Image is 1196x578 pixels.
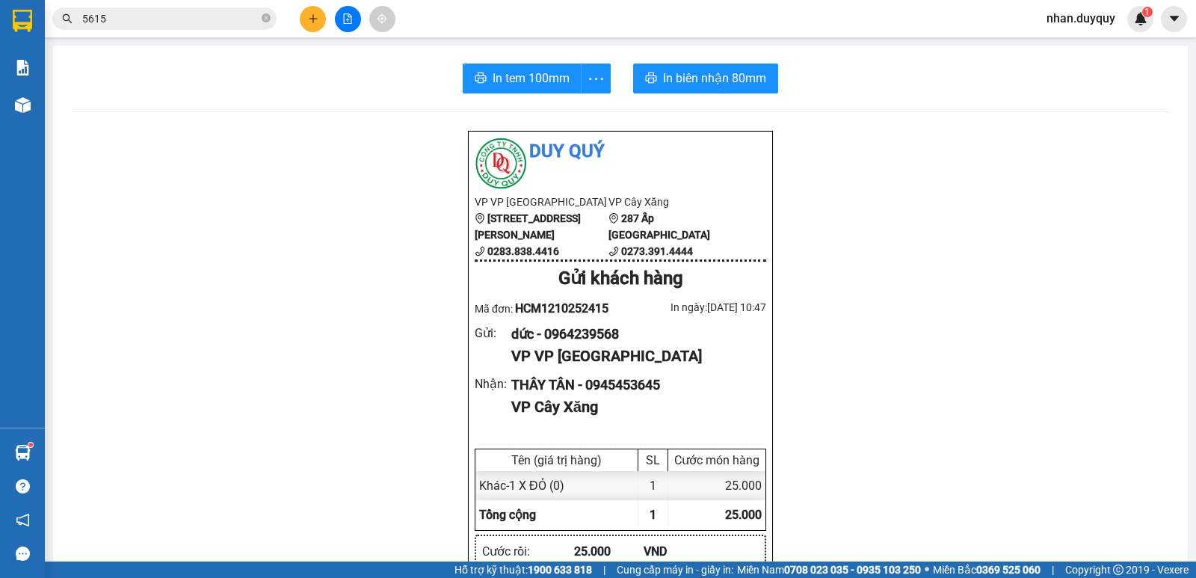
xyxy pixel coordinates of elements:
span: aim [377,13,387,24]
li: Duy Quý [475,138,766,166]
img: icon-new-feature [1134,12,1147,25]
span: Tổng cộng [479,508,536,522]
span: file-add [342,13,353,24]
sup: 1 [28,443,33,447]
img: warehouse-icon [15,97,31,113]
span: message [16,547,30,561]
strong: 0708 023 035 - 0935 103 250 [784,564,921,576]
button: aim [369,6,395,32]
div: VP VP [GEOGRAPHIC_DATA] [511,345,754,368]
div: THÂY TÂN - 0945453645 [511,375,754,396]
span: environment [608,213,619,224]
span: Hỗ trợ kỹ thuật: [454,562,592,578]
span: ⚪️ [925,567,929,573]
span: | [603,562,605,578]
div: Cước rồi : [482,542,574,561]
img: logo-vxr [13,10,32,32]
span: plus [308,13,318,24]
button: more [581,64,611,93]
span: more [582,70,610,88]
b: 0273.391.4444 [621,245,693,257]
img: logo.jpg [475,138,527,190]
span: Miền Nam [737,562,921,578]
b: 0283.838.4416 [487,245,559,257]
div: Nhận : [475,375,511,393]
span: printer [645,72,657,86]
div: In ngày: [DATE] 10:47 [620,299,766,316]
div: Gửi khách hàng [475,265,766,293]
button: file-add [335,6,361,32]
div: Mã đơn: [475,299,620,318]
span: environment [475,213,485,224]
span: | [1052,562,1054,578]
img: warehouse-icon [15,445,31,461]
img: solution-icon [15,60,31,76]
span: phone [475,246,485,256]
div: SL [642,453,664,467]
button: printerIn tem 100mm [463,64,582,93]
span: question-circle [16,479,30,494]
div: dức - 0964239568 [511,324,754,345]
li: VP VP [GEOGRAPHIC_DATA] [475,194,608,210]
span: Miền Bắc [933,562,1041,578]
div: Gửi : [475,324,511,342]
span: In tem 100mm [493,69,570,87]
span: Khác - 1 X ĐỎ (0) [479,479,564,493]
strong: 0369 525 060 [976,564,1041,576]
span: 1 [1144,7,1150,17]
span: close-circle [262,13,271,22]
strong: 1900 633 818 [528,564,592,576]
li: VP Cây Xăng [608,194,742,210]
div: 25.000 [668,471,765,500]
span: phone [608,246,619,256]
span: In biên nhận 80mm [663,69,766,87]
span: search [62,13,73,24]
span: notification [16,513,30,527]
span: 25.000 [725,508,762,522]
button: plus [300,6,326,32]
div: 1 [638,471,668,500]
div: VP Cây Xăng [511,396,754,419]
span: HCM1210252415 [515,301,608,316]
sup: 1 [1142,7,1153,17]
div: 25.000 [574,542,644,561]
span: caret-down [1168,12,1181,25]
button: caret-down [1161,6,1187,32]
span: nhan.duyquy [1035,9,1127,28]
div: Tên (giá trị hàng) [479,453,634,467]
input: Tìm tên, số ĐT hoặc mã đơn [82,10,259,27]
span: 1 [650,508,656,522]
b: [STREET_ADDRESS][PERSON_NAME] [475,212,581,241]
div: VND [644,542,713,561]
span: Cung cấp máy in - giấy in: [617,562,733,578]
button: printerIn biên nhận 80mm [633,64,778,93]
div: Cước món hàng [672,453,762,467]
span: printer [475,72,487,86]
span: close-circle [262,12,271,26]
span: copyright [1113,565,1123,575]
